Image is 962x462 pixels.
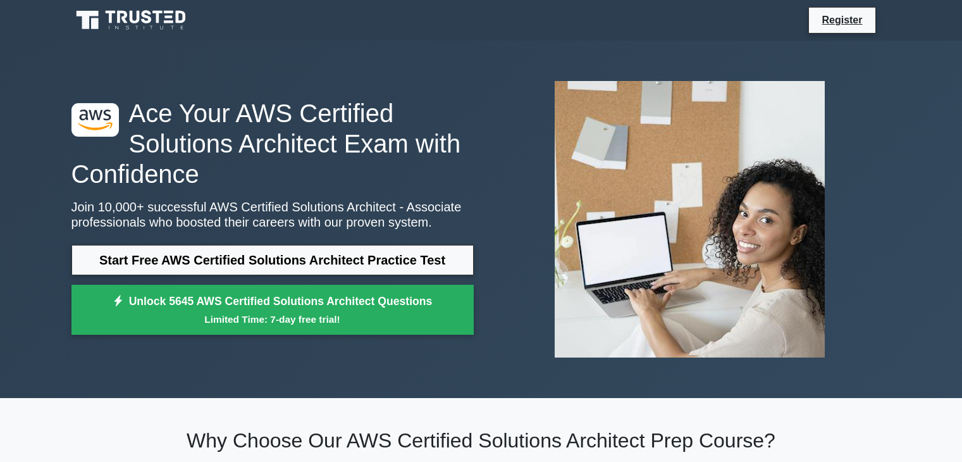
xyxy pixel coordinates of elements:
h1: Ace Your AWS Certified Solutions Architect Exam with Confidence [71,98,474,189]
a: Unlock 5645 AWS Certified Solutions Architect QuestionsLimited Time: 7-day free trial! [71,285,474,335]
h2: Why Choose Our AWS Certified Solutions Architect Prep Course? [71,428,891,453]
a: Register [814,12,870,28]
a: Start Free AWS Certified Solutions Architect Practice Test [71,245,474,275]
small: Limited Time: 7-day free trial! [87,312,458,327]
p: Join 10,000+ successful AWS Certified Solutions Architect - Associate professionals who boosted t... [71,199,474,230]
